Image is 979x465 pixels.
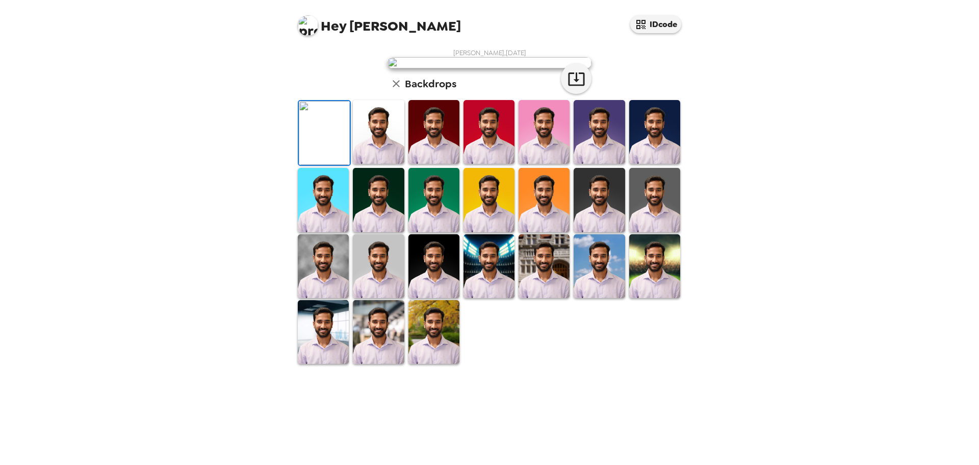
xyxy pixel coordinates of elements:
span: [PERSON_NAME] [298,10,461,33]
span: Hey [321,17,346,35]
span: [PERSON_NAME] , [DATE] [453,48,526,57]
button: IDcode [630,15,681,33]
img: profile pic [298,15,318,36]
img: Original [299,101,350,165]
h6: Backdrops [405,76,456,92]
img: user [388,57,591,68]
